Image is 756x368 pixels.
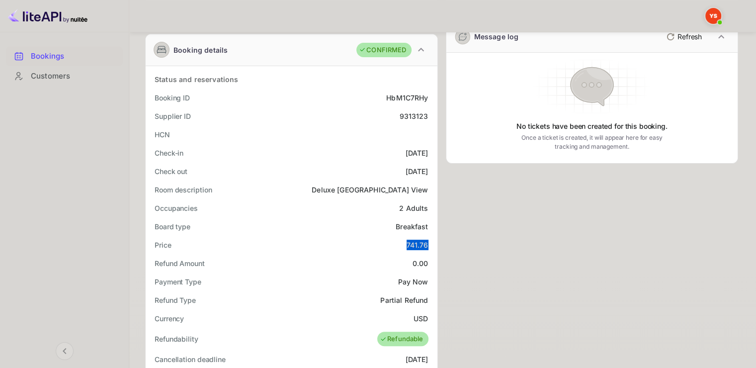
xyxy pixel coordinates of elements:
[399,203,428,213] div: 2 Adults
[396,221,428,232] div: Breakfast
[155,129,170,140] div: HCN
[155,74,238,85] div: Status and reservations
[406,166,428,177] div: [DATE]
[155,221,190,232] div: Board type
[155,354,226,365] div: Cancellation deadline
[705,8,721,24] img: Yandex Support
[661,29,706,45] button: Refresh
[8,8,87,24] img: LiteAPI logo
[359,45,406,55] div: CONFIRMED
[380,334,423,344] div: Refundable
[514,133,670,151] p: Once a ticket is created, it will appear here for easy tracking and management.
[31,71,118,82] div: Customers
[474,31,519,42] div: Message log
[6,67,123,86] div: Customers
[155,111,191,121] div: Supplier ID
[31,51,118,62] div: Bookings
[413,258,428,269] div: 0.00
[155,203,198,213] div: Occupancies
[155,313,184,324] div: Currency
[399,111,428,121] div: 9313123
[56,342,74,360] button: Collapse navigation
[155,334,198,344] div: Refundability
[386,92,428,103] div: HbM1C7RHy
[312,184,428,195] div: Deluxe [GEOGRAPHIC_DATA] View
[406,148,428,158] div: [DATE]
[6,67,123,85] a: Customers
[414,313,428,324] div: USD
[677,31,702,42] p: Refresh
[155,184,212,195] div: Room description
[155,295,196,305] div: Refund Type
[155,92,190,103] div: Booking ID
[6,47,123,65] a: Bookings
[406,354,428,365] div: [DATE]
[155,240,171,250] div: Price
[407,240,428,250] div: 741.76
[6,47,123,66] div: Bookings
[516,121,668,131] p: No tickets have been created for this booking.
[398,276,428,287] div: Pay Now
[155,148,183,158] div: Check-in
[155,258,205,269] div: Refund Amount
[380,295,428,305] div: Partial Refund
[155,166,187,177] div: Check out
[173,45,228,55] div: Booking details
[155,276,201,287] div: Payment Type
